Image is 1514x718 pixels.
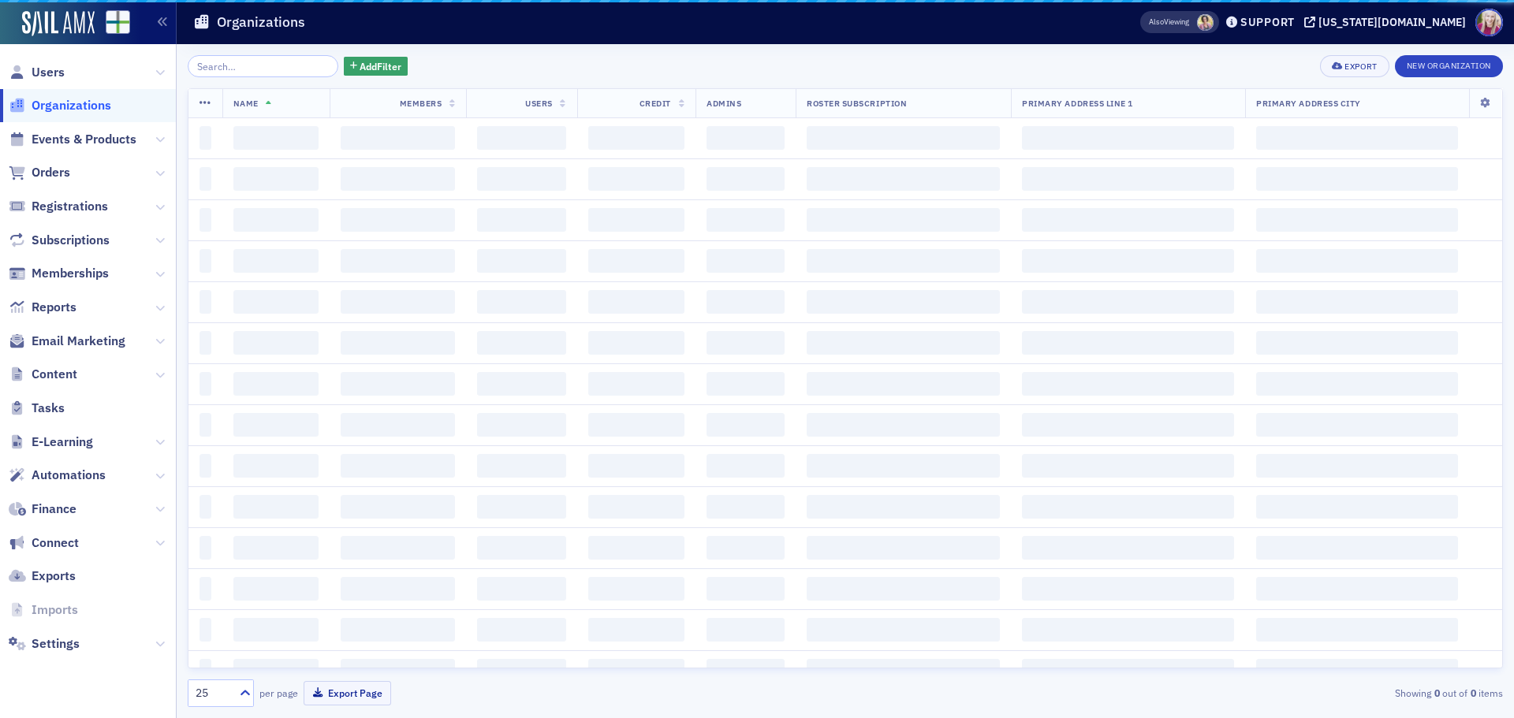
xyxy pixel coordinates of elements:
span: ‌ [807,577,1000,601]
a: Organizations [9,97,111,114]
span: ‌ [707,413,785,437]
span: Automations [32,467,106,484]
span: ‌ [341,167,456,191]
span: ‌ [341,290,456,314]
span: Users [32,64,65,81]
span: ‌ [341,413,456,437]
span: ‌ [1022,536,1234,560]
span: ‌ [341,372,456,396]
span: ‌ [588,413,684,437]
span: Imports [32,601,78,619]
span: Orders [32,164,70,181]
span: ‌ [807,167,1000,191]
a: Email Marketing [9,333,125,350]
a: Memberships [9,265,109,282]
span: ‌ [477,249,565,273]
span: ‌ [341,126,456,150]
span: ‌ [807,208,1000,232]
div: [US_STATE][DOMAIN_NAME] [1318,15,1466,29]
a: Events & Products [9,131,136,148]
span: ‌ [341,454,456,478]
a: Subscriptions [9,232,110,249]
span: ‌ [807,495,1000,519]
span: ‌ [200,167,211,191]
span: ‌ [1256,331,1458,355]
span: Admins [707,98,741,109]
span: Finance [32,500,76,518]
span: ‌ [1256,454,1458,478]
span: ‌ [200,577,211,601]
input: Search… [188,55,338,77]
span: ‌ [477,536,565,560]
span: Registrations [32,198,108,215]
span: ‌ [588,208,684,232]
span: ‌ [233,454,319,478]
div: Also [1149,17,1164,27]
span: ‌ [1022,495,1234,519]
span: ‌ [1022,618,1234,642]
span: ‌ [807,454,1000,478]
span: ‌ [1022,167,1234,191]
span: ‌ [1256,618,1458,642]
span: ‌ [341,331,456,355]
span: ‌ [807,331,1000,355]
span: ‌ [341,659,456,683]
span: Primary Address Line 1 [1022,98,1133,109]
span: ‌ [1256,290,1458,314]
span: ‌ [588,249,684,273]
span: ‌ [807,372,1000,396]
span: ‌ [341,536,456,560]
div: Support [1240,15,1295,29]
span: Settings [32,635,80,653]
span: Profile [1475,9,1503,36]
a: Settings [9,635,80,653]
span: ‌ [588,495,684,519]
span: ‌ [233,618,319,642]
span: Memberships [32,265,109,282]
span: ‌ [233,495,319,519]
span: ‌ [477,126,565,150]
label: per page [259,686,298,700]
a: Registrations [9,198,108,215]
a: View Homepage [95,10,130,37]
span: ‌ [200,659,211,683]
span: ‌ [341,249,456,273]
span: Users [525,98,553,109]
span: ‌ [477,372,565,396]
span: ‌ [200,495,211,519]
span: ‌ [707,249,785,273]
a: Users [9,64,65,81]
img: SailAMX [22,11,95,36]
span: Members [400,98,442,109]
span: ‌ [588,618,684,642]
span: ‌ [588,167,684,191]
span: ‌ [233,126,319,150]
span: ‌ [707,208,785,232]
span: ‌ [707,536,785,560]
span: ‌ [477,331,565,355]
span: Subscriptions [32,232,110,249]
span: ‌ [1256,659,1458,683]
span: Add Filter [360,59,401,73]
strong: 0 [1431,686,1442,700]
a: Finance [9,500,76,518]
span: Content [32,366,77,383]
span: ‌ [477,577,565,601]
span: ‌ [807,618,1000,642]
span: ‌ [707,659,785,683]
span: ‌ [233,536,319,560]
div: Export [1344,62,1377,71]
span: ‌ [1256,536,1458,560]
span: ‌ [233,290,319,314]
span: Exports [32,567,76,585]
span: ‌ [1256,126,1458,150]
span: ‌ [1022,372,1234,396]
div: Showing out of items [1076,686,1503,700]
h1: Organizations [217,13,305,32]
button: Export [1320,55,1389,77]
a: E-Learning [9,433,93,451]
span: ‌ [233,208,319,232]
a: Automations [9,467,106,484]
span: Email Marketing [32,333,125,350]
span: ‌ [1256,208,1458,232]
